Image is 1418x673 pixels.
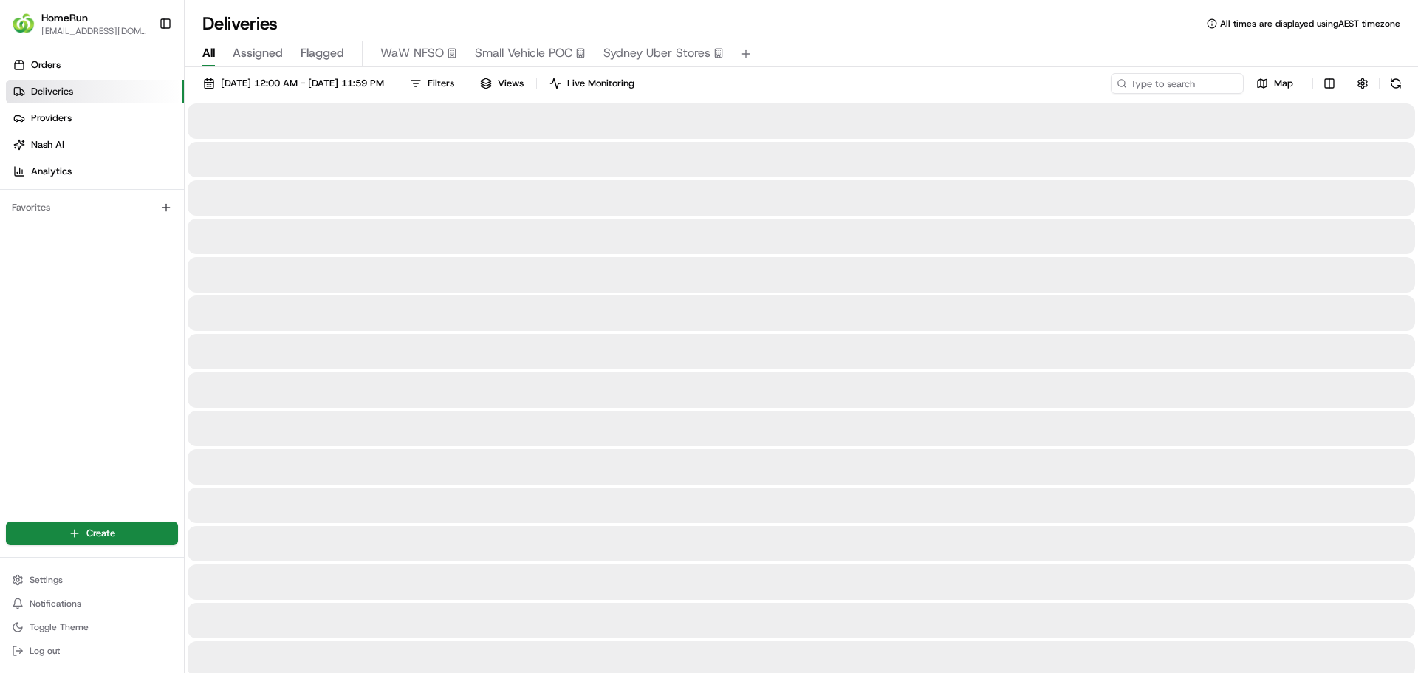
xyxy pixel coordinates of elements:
button: Map [1250,73,1300,94]
span: Deliveries [31,85,73,98]
button: [EMAIL_ADDRESS][DOMAIN_NAME] [41,25,147,37]
button: Create [6,522,178,545]
button: HomeRun [41,10,88,25]
span: Views [498,77,524,90]
span: Map [1274,77,1293,90]
button: [DATE] 12:00 AM - [DATE] 11:59 PM [196,73,391,94]
button: HomeRunHomeRun[EMAIL_ADDRESS][DOMAIN_NAME] [6,6,153,41]
span: Small Vehicle POC [475,44,572,62]
span: All times are displayed using AEST timezone [1220,18,1400,30]
a: Providers [6,106,184,130]
div: Favorites [6,196,178,219]
a: Orders [6,53,184,77]
button: Notifications [6,593,178,614]
span: Sydney Uber Stores [603,44,710,62]
span: Flagged [301,44,344,62]
span: Filters [428,77,454,90]
span: Settings [30,574,63,586]
span: Toggle Theme [30,621,89,633]
span: WaW NFSO [380,44,444,62]
a: Analytics [6,160,184,183]
img: HomeRun [12,12,35,35]
button: Filters [403,73,461,94]
h1: Deliveries [202,12,278,35]
span: Nash AI [31,138,64,151]
button: Refresh [1386,73,1406,94]
span: [DATE] 12:00 AM - [DATE] 11:59 PM [221,77,384,90]
span: Notifications [30,598,81,609]
span: Live Monitoring [567,77,634,90]
span: Create [86,527,115,540]
input: Type to search [1111,73,1244,94]
span: Providers [31,112,72,125]
span: Orders [31,58,61,72]
span: Analytics [31,165,72,178]
button: Views [473,73,530,94]
button: Live Monitoring [543,73,641,94]
a: Nash AI [6,133,184,157]
span: Assigned [233,44,283,62]
span: Log out [30,645,60,657]
button: Toggle Theme [6,617,178,638]
button: Log out [6,640,178,661]
span: All [202,44,215,62]
a: Deliveries [6,80,184,103]
button: Settings [6,570,178,590]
